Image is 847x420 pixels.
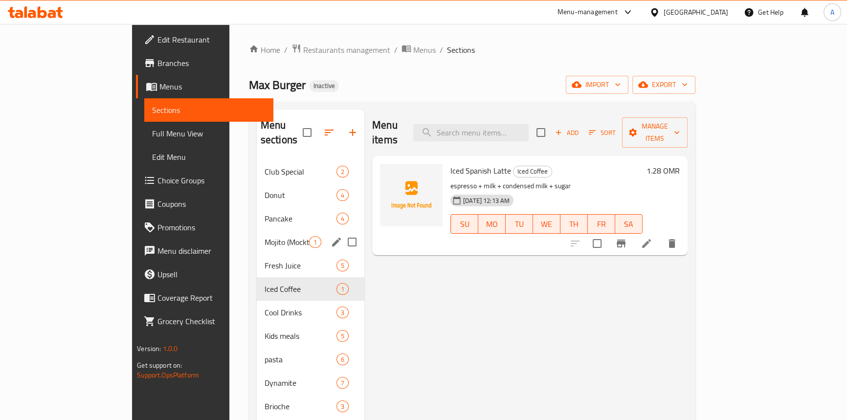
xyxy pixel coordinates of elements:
div: items [336,354,349,365]
span: 7 [337,378,348,388]
a: Coverage Report [136,286,273,309]
a: Restaurants management [291,44,390,56]
div: Menu-management [557,6,618,18]
button: MO [478,214,506,234]
span: import [574,79,621,91]
div: items [336,377,349,389]
span: Kids meals [265,330,336,342]
span: Donut [265,189,336,201]
span: Cool Drinks [265,307,336,318]
a: Full Menu View [144,122,273,145]
button: export [632,76,695,94]
span: WE [537,217,557,231]
span: Dynamite [265,377,336,389]
span: 5 [337,332,348,341]
span: Coupons [157,198,266,210]
button: Sort [586,125,618,140]
span: 5 [337,261,348,270]
span: Coverage Report [157,292,266,304]
img: Iced Spanish Latte [380,164,443,226]
span: MO [482,217,502,231]
a: Sections [144,98,273,122]
h2: Menu items [372,118,401,147]
span: 4 [337,191,348,200]
span: Sort items [582,125,622,140]
span: Select section [531,122,551,143]
span: 3 [337,308,348,317]
span: Sort [589,127,616,138]
a: Menus [401,44,436,56]
div: Brioche3 [257,395,364,418]
button: Add [551,125,582,140]
span: Iced Spanish Latte [450,163,511,178]
div: items [336,213,349,224]
div: pasta6 [257,348,364,371]
div: items [336,400,349,412]
button: TH [560,214,588,234]
div: Donut4 [257,183,364,207]
span: FR [592,217,611,231]
div: items [336,283,349,295]
div: Pancake4 [257,207,364,230]
span: Grocery Checklist [157,315,266,327]
span: 3 [337,402,348,411]
span: Brioche [265,400,336,412]
span: Mojito (Mocktail) [265,236,309,248]
span: 2 [337,167,348,177]
span: Add [554,127,580,138]
a: Coupons [136,192,273,216]
span: Select to update [587,233,607,254]
a: Menu disclaimer [136,239,273,263]
div: items [309,236,321,248]
span: Club Special [265,166,336,177]
span: SU [455,217,474,231]
span: Menus [159,81,266,92]
a: Edit Restaurant [136,28,273,51]
a: Choice Groups [136,169,273,192]
span: Menus [413,44,436,56]
div: Mojito (Mocktail)1edit [257,230,364,254]
a: Support.OpsPlatform [137,369,199,381]
div: Iced Coffee [513,166,552,177]
div: Club Special2 [257,160,364,183]
span: 1.0.0 [163,342,178,355]
span: 6 [337,355,348,364]
div: Inactive [310,80,339,92]
span: export [640,79,688,91]
button: delete [660,232,684,255]
button: Branch-specific-item [609,232,633,255]
span: [DATE] 12:13 AM [459,196,513,205]
span: Iced Coffee [513,166,552,177]
a: Grocery Checklist [136,309,273,333]
span: Edit Menu [152,151,266,163]
div: Iced Coffee1 [257,277,364,301]
p: espresso + milk + condensed milk + sugar [450,180,643,192]
span: Promotions [157,221,266,233]
span: Branches [157,57,266,69]
li: / [284,44,288,56]
button: edit [329,235,344,249]
h6: 1.28 OMR [646,164,680,177]
a: Menus [136,75,273,98]
span: Version: [137,342,161,355]
a: Edit menu item [641,238,652,249]
span: Add item [551,125,582,140]
a: Branches [136,51,273,75]
div: items [336,166,349,177]
button: import [566,76,628,94]
span: pasta [265,354,336,365]
a: Upsell [136,263,273,286]
span: Full Menu View [152,128,266,139]
div: Cool Drinks3 [257,301,364,324]
span: Sections [152,104,266,116]
span: Upsell [157,268,266,280]
div: items [336,307,349,318]
span: Edit Restaurant [157,34,266,45]
span: 4 [337,214,348,223]
button: WE [533,214,560,234]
